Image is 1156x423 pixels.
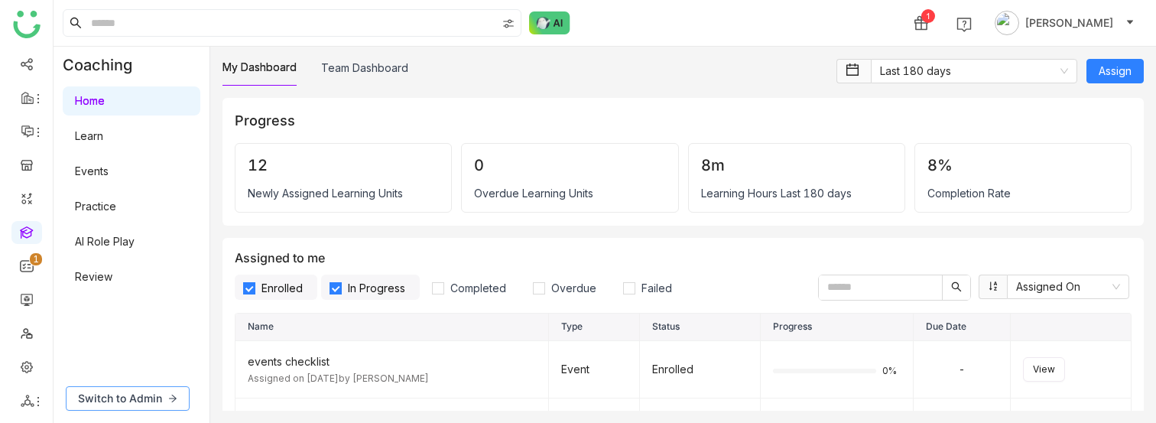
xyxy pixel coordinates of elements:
[914,341,1010,399] td: -
[701,156,892,174] div: 8m
[635,281,678,294] span: Failed
[1086,59,1144,83] button: Assign
[882,366,901,376] span: 0%
[75,235,135,248] a: AI Role Play
[914,314,1010,341] th: Due Date
[75,129,103,142] a: Learn
[474,187,665,200] div: Overdue Learning Units
[1025,15,1113,31] span: [PERSON_NAME]
[75,94,105,107] a: Home
[255,281,309,294] span: Enrolled
[474,156,665,174] div: 0
[235,250,1132,301] div: Assigned to me
[502,18,515,30] img: search-type.svg
[33,252,39,267] p: 1
[248,156,439,174] div: 12
[995,11,1019,35] img: avatar
[956,17,972,32] img: help.svg
[248,187,439,200] div: Newly Assigned Learning Units
[248,372,536,386] div: Assigned on [DATE] by [PERSON_NAME]
[1099,63,1132,80] span: Assign
[54,47,155,83] div: Coaching
[75,200,116,213] a: Practice
[701,187,892,200] div: Learning Hours Last 180 days
[66,386,190,411] button: Switch to Admin
[444,281,512,294] span: Completed
[78,390,162,407] span: Switch to Admin
[921,9,935,23] div: 1
[1033,363,1055,377] span: View
[222,60,297,73] a: My Dashboard
[321,61,408,74] a: Team Dashboard
[13,11,41,38] img: logo
[1023,357,1065,382] button: View
[342,281,411,294] span: In Progress
[235,314,549,341] th: Name
[248,353,536,370] div: events checklist
[927,156,1119,174] div: 8%
[529,11,570,34] img: ask-buddy-normal.svg
[992,11,1138,35] button: [PERSON_NAME]
[880,60,1068,83] nz-select-item: Last 180 days
[640,314,761,341] th: Status
[545,281,602,294] span: Overdue
[1016,275,1120,298] nz-select-item: Assigned On
[561,361,627,378] div: Event
[75,164,109,177] a: Events
[927,187,1119,200] div: Completion Rate
[652,361,748,378] div: Enrolled
[235,110,1132,131] div: Progress
[761,314,914,341] th: Progress
[549,314,640,341] th: Type
[30,253,42,265] nz-badge-sup: 1
[75,270,112,283] a: Review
